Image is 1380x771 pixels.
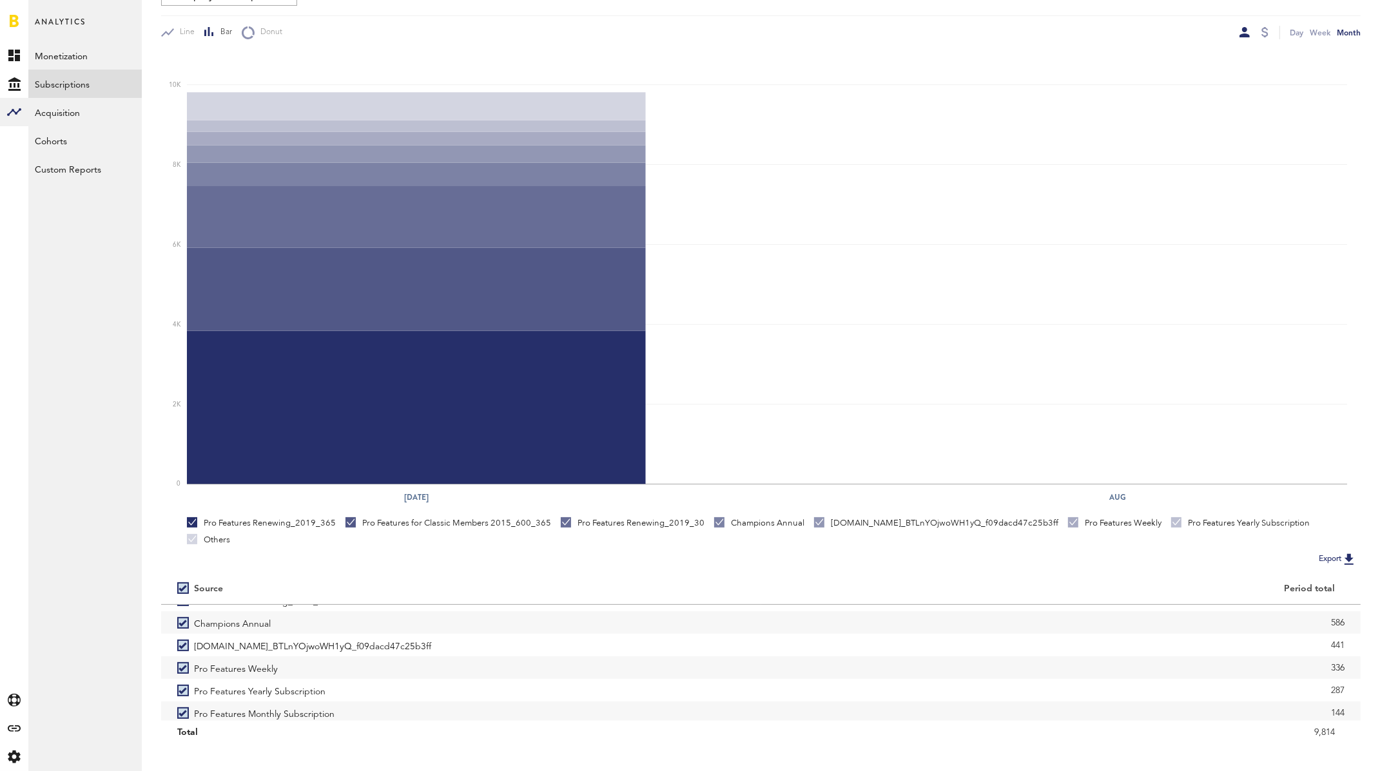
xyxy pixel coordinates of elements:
div: 144 [777,703,1345,723]
img: Export [1341,551,1357,567]
div: Pro Features Renewing_2019_30 [561,517,705,529]
div: Pro Features Renewing_2019_365 [187,517,336,529]
span: [DOMAIN_NAME]_BTLnYOjwoWH1yQ_f09dacd47c25b3ff [194,634,431,656]
div: Pro Features Weekly [1068,517,1161,529]
div: 441 [777,636,1345,655]
span: Champions Annual [194,611,271,634]
div: Total [177,723,745,742]
div: Champions Annual [714,517,804,529]
span: Bar [215,27,232,38]
div: 9,814 [777,723,1336,742]
span: Donut [255,27,282,38]
div: Week [1310,26,1330,39]
div: Pro Features for Classic Members 2015_600_365 [345,517,551,529]
div: 586 [777,613,1345,633]
div: Month [1337,26,1361,39]
text: 4K [173,321,181,328]
text: [DATE] [404,491,429,503]
div: 287 [777,681,1345,700]
div: Others [187,534,230,546]
div: [DOMAIN_NAME]_BTLnYOjwoWH1yQ_f09dacd47c25b3ff [814,517,1058,529]
span: Analytics [35,14,86,41]
div: Pro Features Yearly Subscription [1171,517,1310,529]
a: Acquisition [28,98,142,126]
a: Monetization [28,41,142,70]
text: 8K [173,162,181,168]
span: Pro Features Weekly [194,656,278,679]
a: Custom Reports [28,155,142,183]
text: Aug [1109,491,1126,503]
div: Source [194,584,223,595]
span: Pro Features Yearly Subscription [194,679,326,701]
div: Period total [777,584,1336,595]
a: Cohorts [28,126,142,155]
text: 10K [169,82,181,88]
a: Subscriptions [28,70,142,98]
button: Export [1315,551,1361,567]
span: Support [27,9,73,21]
div: 336 [777,658,1345,678]
span: Pro Features Monthly Subscription [194,701,335,724]
text: 0 [177,481,180,488]
div: Day [1290,26,1303,39]
text: 2K [173,401,181,408]
span: Line [174,27,195,38]
text: 6K [173,242,181,248]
